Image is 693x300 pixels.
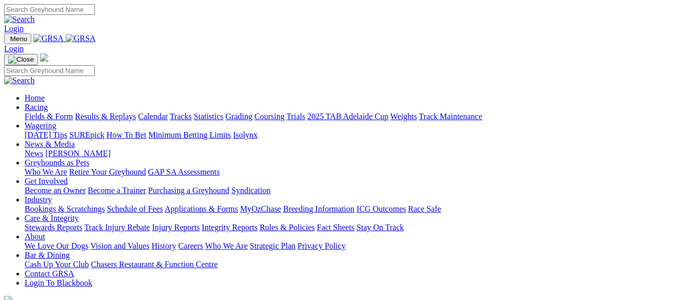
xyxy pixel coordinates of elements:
[25,186,689,195] div: Get Involved
[25,112,73,121] a: Fields & Form
[4,44,24,53] a: Login
[25,223,689,232] div: Care & Integrity
[107,204,163,213] a: Schedule of Fees
[25,177,68,185] a: Get Involved
[419,112,482,121] a: Track Maintenance
[75,112,136,121] a: Results & Replays
[25,204,105,213] a: Bookings & Scratchings
[178,241,203,250] a: Careers
[231,186,270,195] a: Syndication
[151,241,176,250] a: History
[148,130,231,139] a: Minimum Betting Limits
[138,112,168,121] a: Calendar
[69,167,146,176] a: Retire Your Greyhound
[25,140,75,148] a: News & Media
[91,260,217,269] a: Chasers Restaurant & Function Centre
[25,241,689,251] div: About
[205,241,248,250] a: Who We Are
[10,35,27,43] span: Menu
[148,186,229,195] a: Purchasing a Greyhound
[286,112,305,121] a: Trials
[408,204,441,213] a: Race Safe
[8,55,34,64] img: Close
[4,76,35,85] img: Search
[90,241,149,250] a: Vision and Values
[357,204,406,213] a: ICG Outcomes
[45,149,110,158] a: [PERSON_NAME]
[357,223,404,232] a: Stay On Track
[226,112,252,121] a: Grading
[194,112,224,121] a: Statistics
[254,112,285,121] a: Coursing
[25,204,689,214] div: Industry
[148,167,220,176] a: GAP SA Assessments
[25,260,89,269] a: Cash Up Your Club
[298,241,346,250] a: Privacy Policy
[25,278,92,287] a: Login To Blackbook
[25,130,67,139] a: [DATE] Tips
[260,223,315,232] a: Rules & Policies
[4,54,38,65] button: Toggle navigation
[88,186,146,195] a: Become a Trainer
[250,241,295,250] a: Strategic Plan
[40,53,48,62] img: logo-grsa-white.png
[25,93,45,102] a: Home
[66,34,96,43] img: GRSA
[69,130,104,139] a: SUREpick
[165,204,238,213] a: Applications & Forms
[25,103,48,111] a: Racing
[25,232,45,241] a: About
[25,149,43,158] a: News
[170,112,192,121] a: Tracks
[33,34,64,43] img: GRSA
[25,260,689,269] div: Bar & Dining
[25,167,67,176] a: Who We Are
[4,15,35,24] img: Search
[317,223,354,232] a: Fact Sheets
[25,223,82,232] a: Stewards Reports
[4,65,95,76] input: Search
[25,269,74,278] a: Contact GRSA
[390,112,417,121] a: Weights
[307,112,388,121] a: 2025 TAB Adelaide Cup
[25,241,88,250] a: We Love Our Dogs
[25,130,689,140] div: Wagering
[4,24,24,33] a: Login
[25,112,689,121] div: Racing
[25,149,689,158] div: News & Media
[84,223,150,232] a: Track Injury Rebate
[240,204,281,213] a: MyOzChase
[25,186,86,195] a: Become an Owner
[25,195,52,204] a: Industry
[25,158,89,167] a: Greyhounds as Pets
[4,33,31,44] button: Toggle navigation
[25,214,79,222] a: Care & Integrity
[25,121,56,130] a: Wagering
[233,130,258,139] a: Isolynx
[107,130,147,139] a: How To Bet
[25,167,689,177] div: Greyhounds as Pets
[25,251,70,259] a: Bar & Dining
[283,204,354,213] a: Breeding Information
[202,223,258,232] a: Integrity Reports
[4,4,95,15] input: Search
[152,223,200,232] a: Injury Reports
